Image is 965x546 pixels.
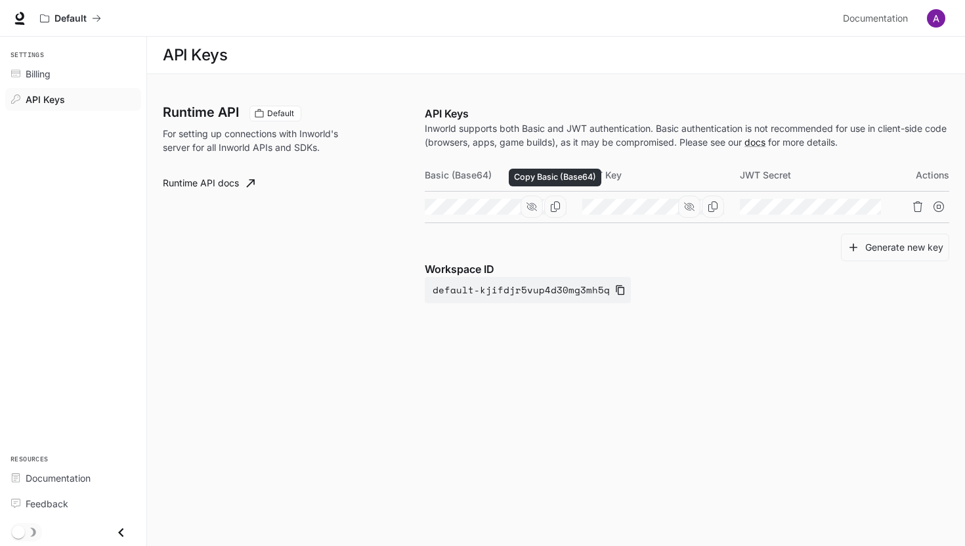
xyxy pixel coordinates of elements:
[163,127,351,154] p: For setting up connections with Inworld's server for all Inworld APIs and SDKs.
[841,234,949,262] button: Generate new key
[5,467,141,490] a: Documentation
[34,5,107,31] button: All workspaces
[744,136,765,148] a: docs
[163,106,239,119] h3: Runtime API
[425,277,631,303] button: default-kjifdjr5vup4d30mg3mh5q
[740,159,897,191] th: JWT Secret
[12,524,25,539] span: Dark mode toggle
[928,196,949,217] button: Suspend API key
[106,519,136,546] button: Close drawer
[509,169,601,186] div: Copy Basic (Base64)
[907,196,928,217] button: Delete API key
[26,471,91,485] span: Documentation
[838,5,918,31] a: Documentation
[897,159,949,191] th: Actions
[249,106,301,121] div: These keys will apply to your current workspace only
[582,159,740,191] th: JWT Key
[544,196,567,218] button: Copy Basic (Base64)
[923,5,949,31] button: User avatar
[425,106,949,121] p: API Keys
[158,170,260,196] a: Runtime API docs
[5,88,141,111] a: API Keys
[425,121,949,149] p: Inworld supports both Basic and JWT authentication. Basic authentication is not recommended for u...
[927,9,945,28] img: User avatar
[26,93,65,106] span: API Keys
[262,108,299,119] span: Default
[702,196,724,218] button: Copy Key
[26,497,68,511] span: Feedback
[54,13,87,24] p: Default
[5,62,141,85] a: Billing
[163,42,227,68] h1: API Keys
[26,67,51,81] span: Billing
[5,492,141,515] a: Feedback
[843,10,908,27] span: Documentation
[425,159,582,191] th: Basic (Base64)
[425,261,949,277] p: Workspace ID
